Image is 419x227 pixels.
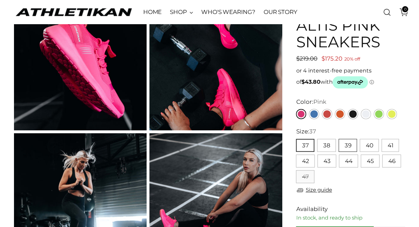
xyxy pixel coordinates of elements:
[309,109,319,119] a: Blue
[394,5,408,19] a: Open cart modal
[264,5,297,20] a: OUR STORY
[321,55,342,62] span: $175.20
[335,109,345,119] a: Orange
[296,55,317,62] span: $219.00
[296,17,405,50] h1: ALTIS Pink Sneakers
[201,5,255,20] a: WHO'S WEARING?
[296,127,316,136] label: Size:
[309,128,316,135] span: 37
[339,155,358,167] button: 44
[317,139,336,152] button: 38
[348,109,358,119] a: Black
[380,5,394,19] a: Open search modal
[382,155,401,167] button: 46
[296,205,327,213] span: Availability
[296,98,326,106] label: Color:
[360,139,379,152] button: 40
[296,170,314,183] button: 47
[317,155,336,167] button: 43
[296,186,332,194] a: Size guide
[170,5,193,20] a: SHOP
[361,155,379,167] button: 45
[14,7,133,17] a: ATHLETIKAN
[313,98,326,105] span: Pink
[381,139,399,152] button: 41
[143,5,162,20] a: HOME
[296,109,306,119] a: Pink
[296,155,315,167] button: 42
[402,6,408,12] span: 0
[339,139,357,152] button: 39
[361,109,371,119] a: White
[296,214,362,221] span: In stock, and ready to ship
[387,109,397,119] a: Yellow
[344,55,360,63] span: 20% off
[374,109,384,119] a: Green
[322,109,332,119] a: Red
[296,139,314,152] button: 37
